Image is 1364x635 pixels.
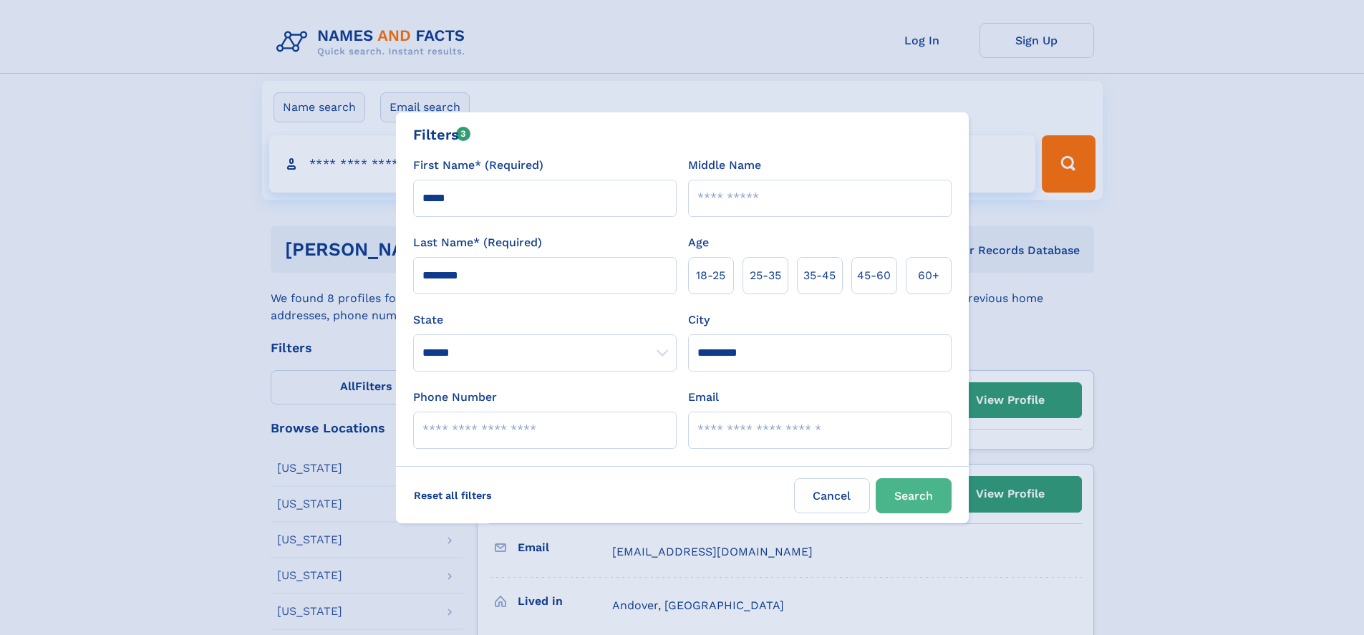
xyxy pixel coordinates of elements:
[688,234,709,251] label: Age
[696,267,725,284] span: 18‑25
[857,267,891,284] span: 45‑60
[876,478,952,513] button: Search
[794,478,870,513] label: Cancel
[413,389,497,406] label: Phone Number
[413,124,471,145] div: Filters
[413,311,677,329] label: State
[750,267,781,284] span: 25‑35
[803,267,836,284] span: 35‑45
[413,157,543,174] label: First Name* (Required)
[405,478,501,513] label: Reset all filters
[688,389,719,406] label: Email
[688,157,761,174] label: Middle Name
[918,267,939,284] span: 60+
[413,234,542,251] label: Last Name* (Required)
[688,311,710,329] label: City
